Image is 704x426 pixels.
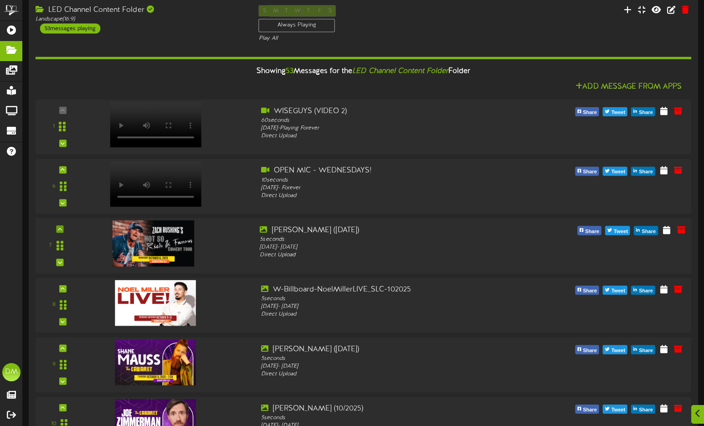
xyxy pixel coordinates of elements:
button: Share [631,167,655,176]
div: 9 [52,361,56,369]
span: 53 [286,67,293,75]
div: OPEN MIC - WEDNESDAYS! [261,166,521,177]
span: Tweet [612,227,630,237]
div: 53 messages playing [40,24,100,34]
img: b30ae863-1ff8-4555-8c12-3deb29f30f4b.jpg [115,340,196,385]
div: [PERSON_NAME] ([DATE]) [261,344,521,355]
button: Tweet [603,286,627,295]
span: Share [581,167,599,177]
button: Add Message From Apps [573,81,684,93]
div: 5 seconds [260,236,522,244]
div: [DATE] - Playing Forever [261,125,521,132]
button: Share [575,286,599,295]
button: Share [634,226,658,235]
span: Share [637,167,655,177]
div: Always Playing [259,19,335,32]
div: 5 seconds [261,355,521,363]
button: Share [577,226,601,235]
button: Tweet [603,345,627,354]
button: Share [631,286,655,295]
div: Direct Upload [261,311,521,319]
div: Play All [259,35,468,42]
span: Share [581,286,599,296]
span: Share [583,227,601,237]
button: Share [575,345,599,354]
span: Share [637,346,655,356]
span: Tweet [610,346,627,356]
span: Share [640,227,658,237]
button: Share [631,405,655,414]
span: Share [581,405,599,415]
button: Tweet [603,405,627,414]
span: Tweet [610,108,627,118]
span: Share [581,108,599,118]
i: LED Channel Content Folder [352,67,448,75]
div: [DATE] - Forever [261,184,521,192]
span: Share [581,346,599,356]
div: [DATE] - [DATE] [261,303,521,311]
span: Share [637,286,655,296]
span: Tweet [610,286,627,296]
span: Share [637,108,655,118]
div: Direct Upload [260,251,522,259]
button: Share [631,345,655,354]
div: 10 seconds [261,177,521,184]
div: Direct Upload [261,370,521,378]
div: Showing Messages for the Folder [29,62,698,81]
button: Tweet [603,108,627,117]
div: LED Channel Content Folder [36,5,245,16]
button: Share [631,108,655,117]
button: Share [575,108,599,117]
span: Tweet [610,167,627,177]
div: Landscape ( 16:9 ) [36,16,245,24]
div: 5 seconds [261,414,521,422]
div: DM [2,363,21,381]
div: [DATE] - [DATE] [260,244,522,251]
div: 60 seconds [261,117,521,125]
div: WISEGUYS (VIDEO 2) [261,106,521,117]
div: 5 seconds [261,295,521,303]
button: Share [575,167,599,176]
div: 6 [52,182,56,190]
span: Share [637,405,655,415]
div: [PERSON_NAME] (10/2025) [261,404,521,414]
div: 8 [52,301,56,309]
div: [PERSON_NAME] ([DATE]) [260,225,522,236]
div: Direct Upload [261,133,521,140]
div: [DATE] - [DATE] [261,363,521,370]
button: Tweet [605,226,630,235]
img: 7d7a0441-bac4-488a-961a-17c843fae936.jpg [115,280,196,326]
img: 23e59b0c-bdc0-477d-b467-cc1a04353361.jpg [113,220,195,266]
span: Tweet [610,405,627,415]
button: Tweet [603,167,627,176]
button: Share [575,405,599,414]
div: W-Billboard-NoelMillerLIVE_SLC-102025 [261,285,521,295]
div: Direct Upload [261,192,521,200]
